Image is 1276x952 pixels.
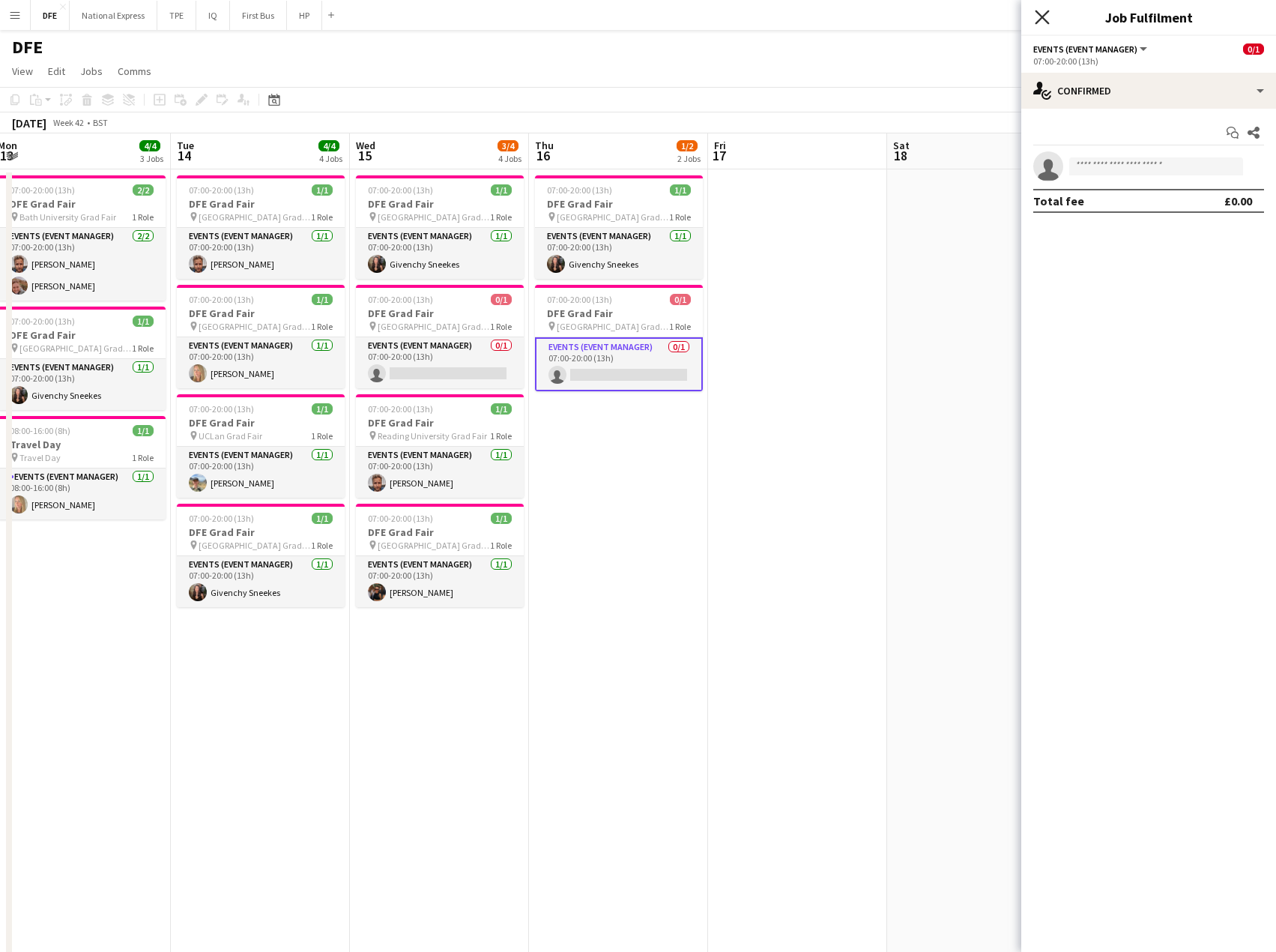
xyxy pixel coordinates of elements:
span: View [12,64,33,78]
div: 07:00-20:00 (13h)0/1DFE Grad Fair [GEOGRAPHIC_DATA] Grad Fair1 RoleEvents (Event Manager)0/107:00... [356,285,524,388]
button: National Express [70,1,157,30]
span: 0/1 [1243,43,1264,55]
span: Travel Day [19,452,61,463]
span: [GEOGRAPHIC_DATA] Grad Fair [557,321,669,332]
span: [GEOGRAPHIC_DATA] Grad Fair [199,540,311,551]
span: 1 Role [490,211,512,223]
span: 07:00-20:00 (13h) [368,513,433,524]
app-card-role: Events (Event Manager)1/107:00-20:00 (13h)[PERSON_NAME] [177,337,345,388]
span: 1 Role [132,211,154,223]
span: [GEOGRAPHIC_DATA] Grad Fair [378,211,490,223]
app-card-role: Events (Event Manager)0/107:00-20:00 (13h) [535,337,703,391]
span: 1 Role [311,321,333,332]
span: 07:00-20:00 (13h) [189,184,254,196]
span: Reading University Grad Fair [378,430,487,442]
span: 1 Role [311,211,333,223]
span: Week 42 [49,117,87,128]
h3: DFE Grad Fair [356,197,524,211]
span: 1/1 [312,403,333,415]
span: Comms [118,64,151,78]
span: [GEOGRAPHIC_DATA] Grad Fair [557,211,669,223]
app-job-card: 07:00-20:00 (13h)1/1DFE Grad Fair UCLan Grad Fair1 RoleEvents (Event Manager)1/107:00-20:00 (13h)... [177,394,345,498]
span: 1 Role [132,452,154,463]
div: Total fee [1033,193,1084,208]
div: [DATE] [12,115,46,130]
app-job-card: 07:00-20:00 (13h)1/1DFE Grad Fair Reading University Grad Fair1 RoleEvents (Event Manager)1/107:0... [356,394,524,498]
span: 07:00-20:00 (13h) [368,294,433,305]
app-card-role: Events (Event Manager)1/107:00-20:00 (13h)[PERSON_NAME] [356,447,524,498]
app-job-card: 07:00-20:00 (13h)1/1DFE Grad Fair [GEOGRAPHIC_DATA] Grad Fair1 RoleEvents (Event Manager)1/107:00... [177,175,345,279]
app-job-card: 07:00-20:00 (13h)1/1DFE Grad Fair [GEOGRAPHIC_DATA] Grad Fair1 RoleEvents (Event Manager)1/107:00... [535,175,703,279]
span: 07:00-20:00 (13h) [189,403,254,415]
span: 1 Role [311,540,333,551]
span: [GEOGRAPHIC_DATA] Grad Fair [199,211,311,223]
app-card-role: Events (Event Manager)1/107:00-20:00 (13h)Givenchy Sneekes [356,228,524,279]
button: DFE [31,1,70,30]
h3: Job Fulfilment [1021,7,1276,27]
span: 08:00-16:00 (8h) [10,425,70,436]
span: Edit [48,64,65,78]
a: View [6,61,39,81]
span: 1 Role [311,430,333,442]
span: 1/1 [491,403,512,415]
span: 1/1 [133,425,154,436]
span: 1/1 [312,294,333,305]
span: 1/1 [491,513,512,524]
span: 4/4 [318,140,339,151]
span: 07:00-20:00 (13h) [189,294,254,305]
div: 4 Jobs [319,153,342,164]
span: Jobs [80,64,103,78]
button: First Bus [230,1,287,30]
h3: DFE Grad Fair [177,416,345,430]
span: [GEOGRAPHIC_DATA] Grad Fair [19,343,132,354]
button: HP [287,1,322,30]
span: 07:00-20:00 (13h) [547,184,612,196]
span: 0/1 [670,294,691,305]
span: 0/1 [491,294,512,305]
span: 07:00-20:00 (13h) [547,294,612,305]
button: IQ [196,1,230,30]
span: 18 [891,147,910,164]
span: 07:00-20:00 (13h) [368,184,433,196]
span: 07:00-20:00 (13h) [189,513,254,524]
app-job-card: 07:00-20:00 (13h)1/1DFE Grad Fair [GEOGRAPHIC_DATA] Grad Fair1 RoleEvents (Event Manager)1/107:00... [356,175,524,279]
span: Thu [535,139,554,152]
app-job-card: 07:00-20:00 (13h)1/1DFE Grad Fair [GEOGRAPHIC_DATA] Grad Fair1 RoleEvents (Event Manager)1/107:00... [356,504,524,607]
span: 07:00-20:00 (13h) [368,403,433,415]
span: 1 Role [669,211,691,223]
a: Jobs [74,61,109,81]
app-job-card: 07:00-20:00 (13h)0/1DFE Grad Fair [GEOGRAPHIC_DATA] Grad Fair1 RoleEvents (Event Manager)0/107:00... [535,285,703,391]
span: 1/1 [670,184,691,196]
div: BST [93,117,108,128]
h3: DFE Grad Fair [356,416,524,430]
div: 07:00-20:00 (13h)1/1DFE Grad Fair [GEOGRAPHIC_DATA] Grad Fair1 RoleEvents (Event Manager)1/107:00... [177,285,345,388]
span: 15 [354,147,375,164]
span: 1/1 [491,184,512,196]
div: Confirmed [1021,73,1276,109]
span: 17 [712,147,726,164]
span: [GEOGRAPHIC_DATA] Grad Fair [378,321,490,332]
button: Events (Event Manager) [1033,43,1149,55]
span: 1/2 [677,140,698,151]
button: TPE [157,1,196,30]
span: 1 Role [132,343,154,354]
app-card-role: Events (Event Manager)1/107:00-20:00 (13h)Givenchy Sneekes [177,556,345,607]
h3: DFE Grad Fair [356,307,524,320]
app-job-card: 07:00-20:00 (13h)1/1DFE Grad Fair [GEOGRAPHIC_DATA] Grad Fair1 RoleEvents (Event Manager)1/107:00... [177,504,345,607]
span: 1/1 [312,513,333,524]
app-card-role: Events (Event Manager)1/107:00-20:00 (13h)Givenchy Sneekes [535,228,703,279]
h1: DFE [12,36,43,58]
span: 1 Role [669,321,691,332]
span: 14 [175,147,194,164]
span: 4/4 [139,140,160,151]
h3: DFE Grad Fair [177,197,345,211]
div: 2 Jobs [677,153,701,164]
span: [GEOGRAPHIC_DATA] Grad Fair [199,321,311,332]
span: 07:00-20:00 (13h) [10,316,75,327]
